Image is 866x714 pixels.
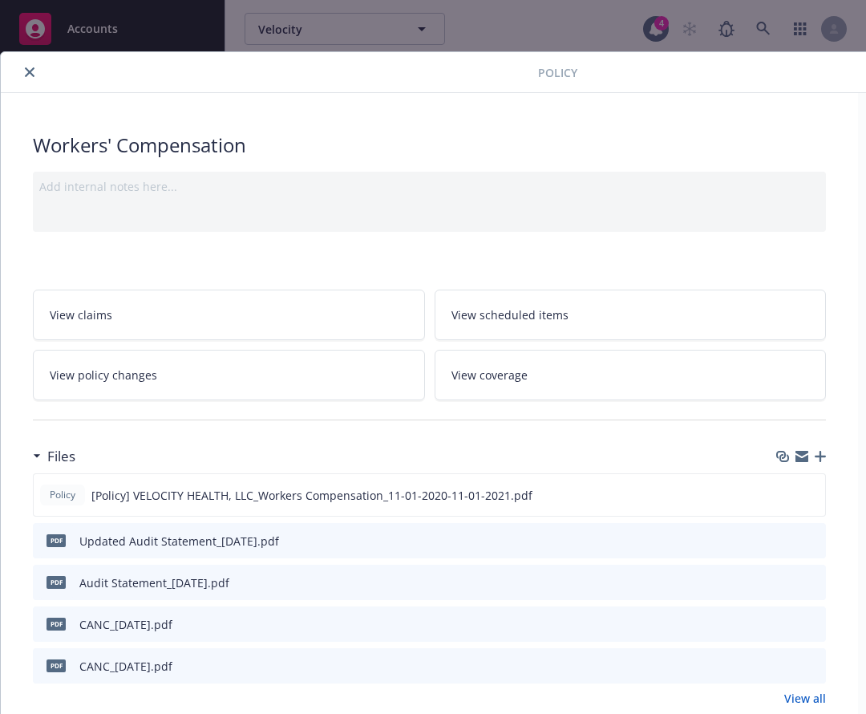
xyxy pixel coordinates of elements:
button: preview file [805,574,819,591]
button: preview file [805,533,819,550]
a: View claims [33,290,425,340]
div: CANC_[DATE].pdf [79,658,172,675]
span: View coverage [451,367,528,383]
button: preview file [805,658,819,675]
button: download file [779,658,792,675]
a: View coverage [435,350,827,400]
button: preview file [804,487,819,504]
div: Files [33,446,75,467]
a: View policy changes [33,350,425,400]
div: Audit Statement_[DATE].pdf [79,574,229,591]
span: pdf [47,659,66,671]
button: download file [779,616,792,633]
span: pdf [47,534,66,546]
button: preview file [805,616,819,633]
span: pdf [47,576,66,588]
span: pdf [47,618,66,630]
div: CANC_[DATE].pdf [79,616,172,633]
span: View scheduled items [451,306,569,323]
a: View all [784,690,826,707]
span: View policy changes [50,367,157,383]
button: download file [779,487,791,504]
button: download file [779,533,792,550]
h3: Files [47,446,75,467]
div: Workers' Compensation [33,132,826,159]
span: View claims [50,306,112,323]
button: download file [779,574,792,591]
span: Policy [47,488,79,502]
button: close [20,63,39,82]
div: Add internal notes here... [39,178,819,195]
div: Updated Audit Statement_[DATE].pdf [79,533,279,550]
span: [Policy] VELOCITY HEALTH, LLC_Workers Compensation_11-01-2020-11-01-2021.pdf [91,487,532,504]
span: Policy [538,64,577,81]
a: View scheduled items [435,290,827,340]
